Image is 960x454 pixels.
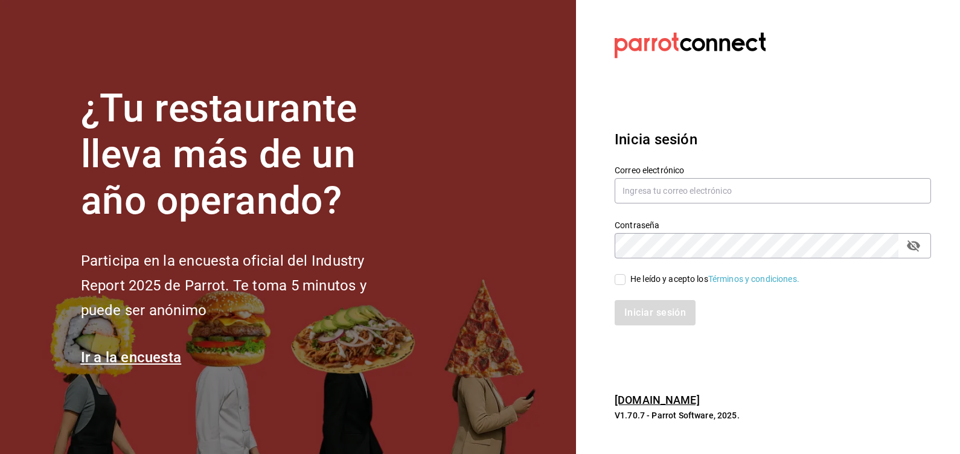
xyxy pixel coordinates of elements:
[615,129,931,150] h3: Inicia sesión
[81,349,182,366] a: Ir a la encuesta
[615,165,931,174] label: Correo electrónico
[615,220,931,229] label: Contraseña
[630,273,799,286] div: He leído y acepto los
[81,86,407,225] h1: ¿Tu restaurante lleva más de un año operando?
[615,178,931,203] input: Ingresa tu correo electrónico
[615,394,700,406] a: [DOMAIN_NAME]
[81,249,407,322] h2: Participa en la encuesta oficial del Industry Report 2025 de Parrot. Te toma 5 minutos y puede se...
[903,235,924,256] button: passwordField
[615,409,931,421] p: V1.70.7 - Parrot Software, 2025.
[708,274,799,284] a: Términos y condiciones.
